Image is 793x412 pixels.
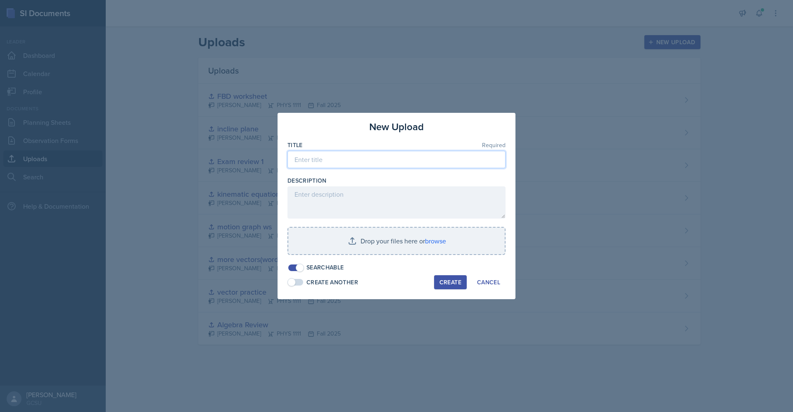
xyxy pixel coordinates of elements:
h3: New Upload [369,119,424,134]
button: Cancel [472,275,506,289]
label: Title [287,141,303,149]
label: Description [287,176,327,185]
span: Required [482,142,506,148]
div: Create [439,279,461,286]
input: Enter title [287,151,506,168]
div: Create Another [306,278,358,287]
div: Searchable [306,263,344,272]
button: Create [434,275,467,289]
div: Cancel [477,279,500,286]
